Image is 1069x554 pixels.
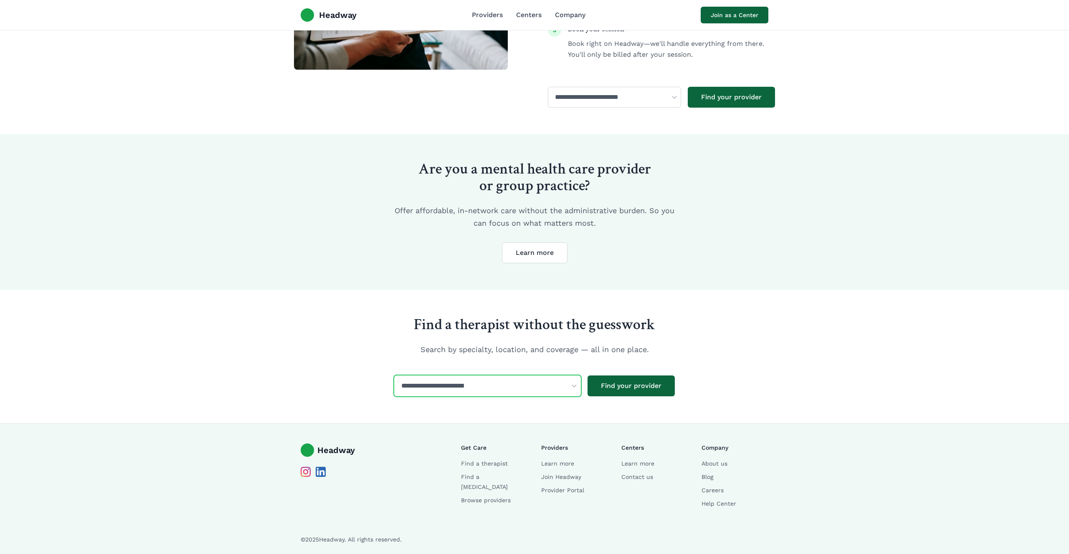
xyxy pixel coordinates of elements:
span: Headway [317,444,355,456]
a: Providers [472,10,503,20]
button: Find your provider [688,87,775,108]
h4: Company [702,443,768,452]
h4: Get Care [461,443,528,452]
a: Join Headway [541,473,581,480]
p: © 2025 Headway. All rights reserved. [301,535,402,544]
a: Join as a Center [701,7,768,23]
button: Find your provider [588,375,675,396]
h4: Centers [621,443,688,452]
a: Contact us [621,473,653,480]
a: Browse providers [461,497,511,504]
p: Offer affordable, in-network care without the administrative burden. So you can focus on what mat... [394,204,675,229]
a: About us [702,460,727,467]
p: Book right on Headway—we'll handle everything from there. You'll only be billed after your session. [568,38,775,60]
a: Provider Portal [541,487,584,494]
a: Careers [702,487,724,494]
button: Learn more [502,242,567,263]
h2: Find a therapist without the guesswork [347,317,722,333]
span: Headway [319,9,357,21]
a: Blog [702,473,713,480]
p: Search by specialty, location, and coverage — all in one place. [347,343,722,355]
a: Learn more [541,460,574,467]
h2: Are you a mental health care provider or group practice? [347,161,722,194]
a: Find a therapist [461,460,508,467]
a: Learn more [621,460,654,467]
a: Find a [MEDICAL_DATA] [461,473,508,490]
a: Company [555,10,585,20]
a: Headway [301,8,357,22]
h4: Providers [541,443,608,452]
a: Centers [516,10,542,20]
a: Help Center [702,500,736,507]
